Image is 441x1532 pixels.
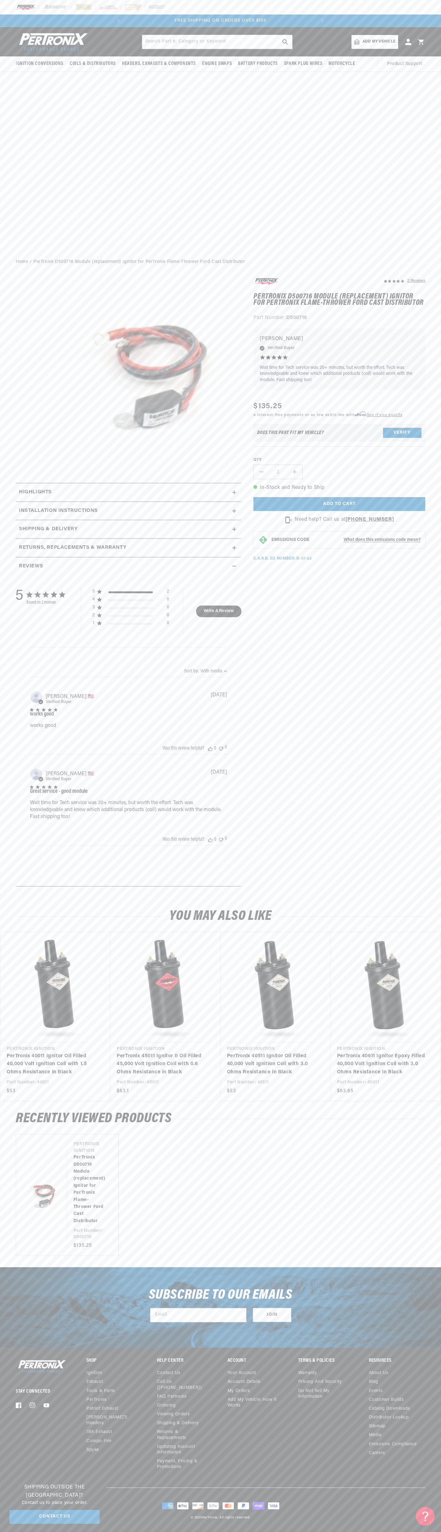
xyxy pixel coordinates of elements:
[92,589,169,597] div: 5 star by 2 reviews
[92,612,95,618] div: 2
[258,535,268,545] img: Emissions code
[253,484,425,492] p: In-Stock and Ready to Ship
[86,1370,102,1378] a: Ignition
[67,56,119,71] summary: Coils & Distributors
[208,837,212,842] div: Vote up
[30,708,57,711] div: 5 star rating out of 5 stars
[260,335,419,344] p: [PERSON_NAME]
[157,1370,181,1378] a: Contact us
[298,1387,355,1401] a: Do not sell my information
[92,620,95,626] div: 1
[369,1370,389,1378] a: About Us
[167,589,169,597] div: 2
[271,537,310,542] strong: EMISSIONS CODE
[268,345,295,351] span: Verified Buyer
[345,517,394,522] a: [PHONE_NUMBER]
[16,539,241,557] summary: Returns, Replacements & Warranty
[330,413,337,417] span: $13
[9,1483,100,1500] h3: Shipping Outside the [GEOGRAPHIC_DATA]?
[9,1510,100,1524] a: Contact Us
[167,605,169,612] div: 0
[150,1308,246,1322] input: Email
[369,1396,404,1404] a: Customer Builds
[214,837,216,842] div: 0
[16,277,241,470] media-gallery: Gallery Viewer
[125,17,316,24] div: Announcement
[235,56,281,71] summary: Battery Products
[19,575,238,881] div: customer reviews
[202,61,232,67] span: Engine Swaps
[163,837,204,842] div: Was this review helpful?
[163,746,204,751] div: Was this review helpful?
[16,1359,66,1374] img: Pertronix
[208,746,212,751] div: Vote up
[286,315,307,320] strong: D500716
[325,56,358,71] summary: Motorcycle
[369,1440,417,1449] a: Emissions compliance
[202,1516,218,1519] a: PerTronix
[367,413,403,417] a: See if you qualify - Learn more about Affirm Financing (opens in modal)
[16,258,425,265] nav: breadcrumbs
[157,1457,213,1471] a: Payment, Pricing & Promotions
[363,39,395,45] span: Add my vehicle
[157,1401,176,1410] a: Ordering
[19,562,43,571] h2: Reviews
[167,612,169,620] div: 0
[257,430,324,435] div: Does This part fit My vehicle?
[369,1404,410,1413] a: Catalog Downloads
[16,557,241,576] summary: Reviews
[16,1113,425,1125] h2: RECENTLY VIEWED PRODUCTS
[157,1392,187,1401] a: FAQ Pertronix
[46,693,94,699] span: Chad P.
[73,1154,106,1225] a: PerTronix D500716 Module (replacement) Ignitor for PerTronix Flame-Thrower Ford Cast Distributor
[19,544,126,552] h2: Returns, Replacements & Warranty
[92,612,169,620] div: 2 star by 0 reviews
[199,56,235,71] summary: Engine Swaps
[142,35,292,49] input: Search Part #, Category or Keyword
[369,1378,378,1386] a: Blog
[157,1410,190,1419] a: Viewing Orders
[30,785,88,789] div: 5 star rating out of 5 stars
[16,258,28,265] a: Home
[9,1500,100,1506] p: Contact us to place your order.
[260,365,419,383] p: Wait time for Tech service was 20+ minutes, but worth the effort. Tech was knowledgeable and knew...
[253,556,312,561] p: C.A.R.B. EO Number: D-57-22
[125,17,316,24] div: 2 of 2
[16,56,67,71] summary: Ignition Conversions
[167,597,169,605] div: 0
[86,1404,118,1413] a: Patriot Exhaust
[16,1134,425,1256] ul: Slider
[253,457,425,463] label: QTY
[7,1052,98,1076] a: PerTronix 40011 Ignitor Oil Filled 40,000 Volt Ignition Coil with 1.5 Ohms Resistance in Black
[46,770,94,776] span: John C.
[253,401,282,412] span: $135.25
[92,597,169,605] div: 4 star by 0 reviews
[30,789,88,794] div: Great service - good module
[328,61,355,67] span: Motorcycle
[351,35,398,49] a: Add my vehicle
[369,1413,409,1422] a: Distributor Lookup
[387,56,425,72] summary: Product Support
[355,412,366,416] span: Affirm
[281,56,326,71] summary: Spark Plug Wires
[149,1289,293,1301] h3: Subscribe to our emails
[86,1413,138,1428] a: [PERSON_NAME]'s Headers
[167,620,169,628] div: 0
[157,1442,209,1457] a: Updating Account Information
[196,606,241,617] button: Write A Review
[86,1396,106,1404] a: PerTronix
[228,1370,256,1378] a: Your account
[387,61,422,67] span: Product Support
[253,293,425,306] h1: PerTronix D500716 Module (replacement) Ignitor for PerTronix Flame-Thrower Ford Cast Distributor
[383,428,421,438] button: Verify
[92,605,95,610] div: 3
[253,314,425,322] div: Part Number:
[295,516,394,524] p: Need help? Call us at
[228,1396,284,1410] a: Add My Vehicle: How It Works
[16,1388,66,1395] p: Stay Connected
[157,1419,199,1428] a: Shipping & Delivery
[191,1516,218,1519] small: © 2025 .
[298,1370,317,1378] a: Warranty
[316,15,329,27] button: Translation missing: en.sections.announcements.next_announcement
[214,746,216,751] div: 0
